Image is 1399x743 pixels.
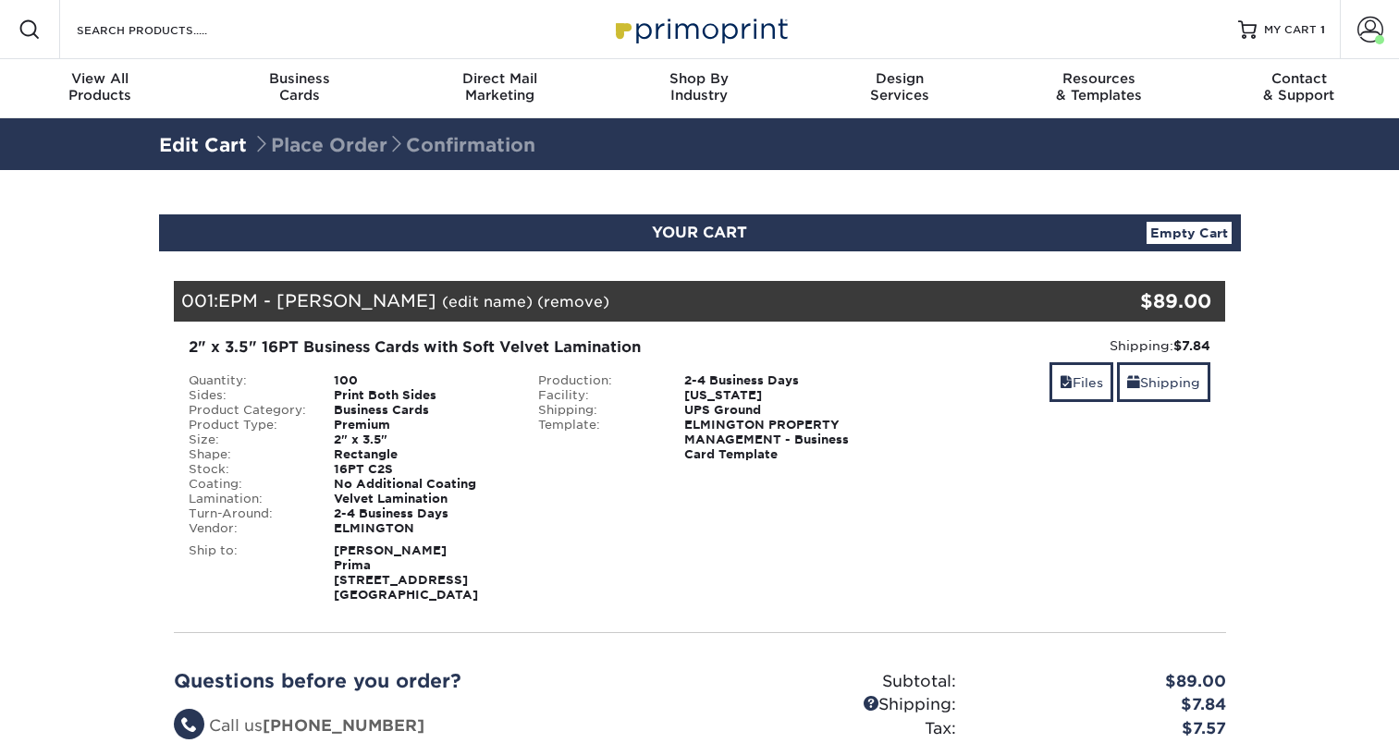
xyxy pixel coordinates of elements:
[524,403,670,418] div: Shipping:
[320,506,524,521] div: 2-4 Business Days
[320,403,524,418] div: Business Cards
[1060,375,1073,390] span: files
[1127,375,1140,390] span: shipping
[524,418,670,462] div: Template:
[175,432,321,447] div: Size:
[320,462,524,477] div: 16PT C2S
[175,447,321,462] div: Shape:
[1199,70,1399,104] div: & Support
[700,717,970,741] div: Tax:
[174,670,686,692] h2: Questions before you order?
[218,290,436,311] span: EPM - [PERSON_NAME]
[320,521,524,536] div: ELMINGTON
[175,373,321,388] div: Quantity:
[320,477,524,492] div: No Additional Coating
[175,462,321,477] div: Stock:
[175,521,321,536] div: Vendor:
[189,336,861,359] div: 2" x 3.5" 16PT Business Cards with Soft Velvet Lamination
[1320,23,1325,36] span: 1
[599,70,799,104] div: Industry
[599,59,799,118] a: Shop ByIndustry
[970,693,1240,717] div: $7.84
[800,59,1000,118] a: DesignServices
[263,716,424,735] strong: [PHONE_NUMBER]
[399,70,599,87] span: Direct Mail
[670,403,875,418] div: UPS Ground
[1147,222,1232,244] a: Empty Cart
[320,447,524,462] div: Rectangle
[252,134,535,156] span: Place Order Confirmation
[537,293,609,311] a: (remove)
[1049,362,1113,402] a: Files
[524,388,670,403] div: Facility:
[175,403,321,418] div: Product Category:
[200,59,399,118] a: BusinessCards
[670,418,875,462] div: ELMINGTON PROPERTY MANAGEMENT - Business Card Template
[607,9,792,49] img: Primoprint
[320,373,524,388] div: 100
[1173,338,1210,353] strong: $7.84
[1264,22,1317,38] span: MY CART
[320,418,524,432] div: Premium
[889,336,1211,355] div: Shipping:
[442,293,533,311] a: (edit name)
[159,134,247,156] a: Edit Cart
[1199,59,1399,118] a: Contact& Support
[800,70,1000,104] div: Services
[700,670,970,694] div: Subtotal:
[1050,287,1212,315] div: $89.00
[700,693,970,717] div: Shipping:
[175,543,321,603] div: Ship to:
[75,18,255,41] input: SEARCH PRODUCTS.....
[599,70,799,87] span: Shop By
[174,714,686,738] li: Call us
[320,432,524,447] div: 2" x 3.5"
[320,492,524,506] div: Velvet Lamination
[970,670,1240,694] div: $89.00
[175,506,321,521] div: Turn-Around:
[1000,70,1199,104] div: & Templates
[399,59,599,118] a: Direct MailMarketing
[175,418,321,432] div: Product Type:
[670,373,875,388] div: 2-4 Business Days
[200,70,399,87] span: Business
[800,70,1000,87] span: Design
[320,388,524,403] div: Print Both Sides
[334,543,478,602] strong: [PERSON_NAME] Prima [STREET_ADDRESS] [GEOGRAPHIC_DATA]
[399,70,599,104] div: Marketing
[652,224,747,241] span: YOUR CART
[175,388,321,403] div: Sides:
[970,717,1240,741] div: $7.57
[524,373,670,388] div: Production:
[200,70,399,104] div: Cards
[175,477,321,492] div: Coating:
[174,281,1050,322] div: 001:
[1000,70,1199,87] span: Resources
[1117,362,1210,402] a: Shipping
[175,492,321,506] div: Lamination:
[1000,59,1199,118] a: Resources& Templates
[1199,70,1399,87] span: Contact
[670,388,875,403] div: [US_STATE]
